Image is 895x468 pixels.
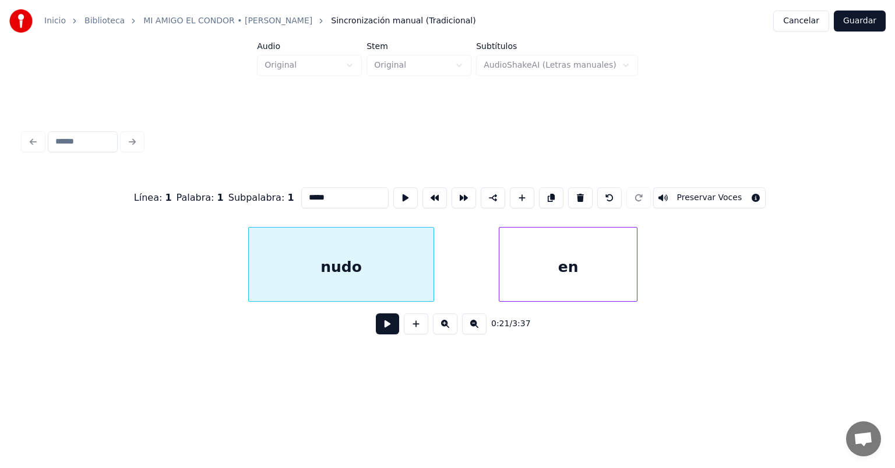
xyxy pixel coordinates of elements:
button: Toggle [653,187,766,208]
button: Cancelar [773,11,829,32]
button: Guardar [834,11,886,32]
label: Subtítulos [476,42,638,50]
label: Audio [257,42,362,50]
a: Chat abierto [846,421,881,456]
a: Inicio [44,15,66,27]
div: Línea : [134,191,172,205]
span: Sincronización manual (Tradicional) [331,15,475,27]
span: 0:21 [491,318,509,330]
span: 1 [217,192,224,203]
div: / [491,318,519,330]
a: Biblioteca [84,15,125,27]
label: Stem [367,42,471,50]
nav: breadcrumb [44,15,476,27]
div: Palabra : [177,191,224,205]
span: 1 [165,192,171,203]
span: 1 [287,192,294,203]
img: youka [9,9,33,33]
a: MI AMIGO EL CONDOR • [PERSON_NAME] [143,15,312,27]
div: Subpalabra : [228,191,294,205]
span: 3:37 [512,318,530,330]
